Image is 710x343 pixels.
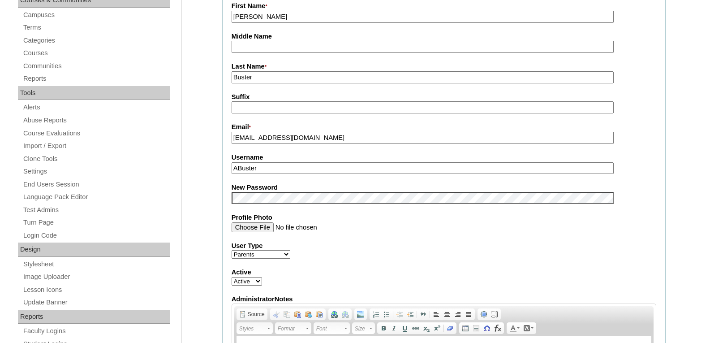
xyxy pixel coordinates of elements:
a: Format [275,322,311,334]
a: Remove Format [445,323,456,333]
a: Align Left [431,309,442,319]
a: Block Quote [418,309,429,319]
a: Increase Indent [405,309,416,319]
a: Faculty Logins [22,326,170,337]
a: Text Color [508,323,521,333]
a: Show Blocks [489,309,500,319]
div: Design [18,243,170,257]
a: Bold [378,323,389,333]
a: Styles [237,322,273,334]
span: Styles [239,323,266,334]
a: Source [237,309,267,319]
a: Strike Through [410,323,421,333]
div: Reports [18,310,170,324]
a: Copy [282,309,293,319]
a: Communities [22,61,170,72]
label: Suffix [232,92,656,102]
a: Subscript [421,323,432,333]
a: Stylesheet [22,259,170,270]
a: Insert Horizontal Line [471,323,482,333]
a: Lesson Icons [22,284,170,295]
label: Active [232,268,656,277]
a: Login Code [22,230,170,241]
a: Font [314,322,350,334]
a: Superscript [432,323,443,333]
a: Update Banner [22,297,170,308]
span: Source [246,311,265,318]
label: Username [232,153,656,162]
a: Maximize [478,309,489,319]
label: Profile Photo [232,213,656,222]
label: Email [232,122,656,132]
a: Categories [22,35,170,46]
a: Link [329,309,340,319]
a: Clone Tools [22,153,170,165]
span: Size [355,323,368,334]
a: Underline [400,323,410,333]
a: Insert/Remove Numbered List [370,309,381,319]
a: Align Right [452,309,463,319]
a: Insert/Remove Bulleted List [381,309,392,319]
a: Size [352,322,375,334]
a: Add Image [355,309,366,319]
a: Terms [22,22,170,33]
a: Alerts [22,102,170,113]
a: Insert Special Character [482,323,492,333]
a: Reports [22,73,170,84]
a: Test Admins [22,204,170,216]
label: Middle Name [232,32,656,41]
label: User Type [232,241,656,251]
a: Paste as plain text [303,309,314,319]
a: Paste [293,309,303,319]
label: AdministratorNotes [232,295,656,304]
a: Courses [22,48,170,59]
a: Center [442,309,452,319]
a: Italic [389,323,400,333]
a: Import / Export [22,140,170,152]
label: New Password [232,183,656,192]
a: Course Evaluations [22,128,170,139]
a: Language Pack Editor [22,191,170,203]
a: Campuses [22,9,170,21]
label: First Name [232,1,656,11]
div: Tools [18,86,170,100]
a: Unlink [340,309,351,319]
a: Paste from Word [314,309,325,319]
a: Table [460,323,471,333]
a: Insert Equation [492,323,503,333]
span: Format [278,323,305,334]
a: Image Uploader [22,271,170,282]
a: Background Color [521,323,535,333]
label: Last Name [232,62,656,72]
a: End Users Session [22,179,170,190]
a: Cut [271,309,282,319]
a: Justify [463,309,474,319]
a: Decrease Indent [394,309,405,319]
a: Turn Page [22,217,170,228]
a: Abuse Reports [22,115,170,126]
a: Settings [22,166,170,177]
span: Font [316,323,343,334]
